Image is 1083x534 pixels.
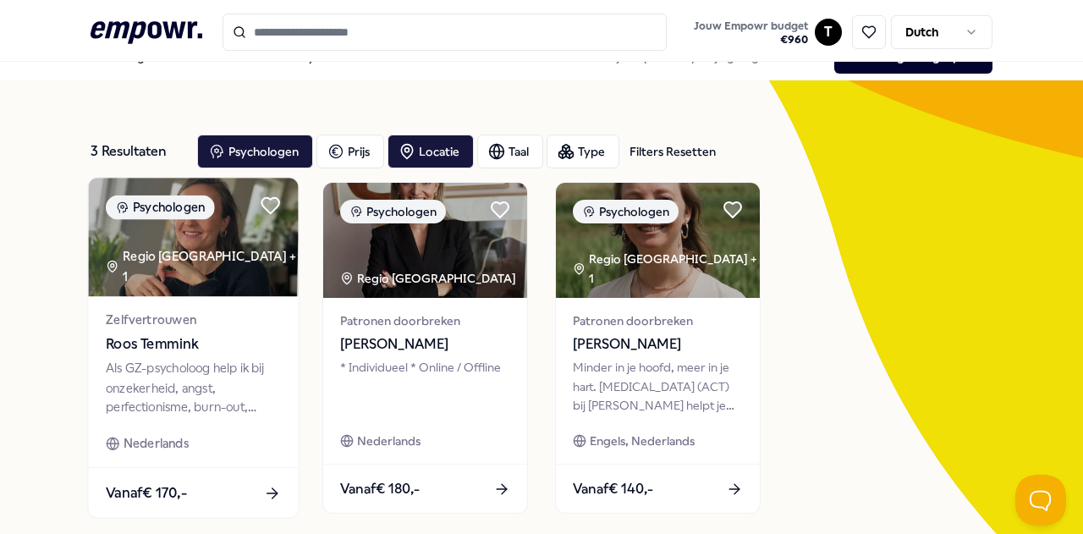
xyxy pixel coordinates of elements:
[106,195,215,220] div: Psychologen
[556,183,760,298] img: package image
[590,432,695,450] span: Engels, Nederlands
[106,247,298,286] div: Regio [GEOGRAPHIC_DATA] + 1
[573,250,760,288] div: Regio [GEOGRAPHIC_DATA] + 1
[477,135,543,168] button: Taal
[573,311,743,330] span: Patronen doorbreken
[106,333,281,355] span: Roos Temmink
[573,333,743,355] span: [PERSON_NAME]
[694,33,808,47] span: € 960
[340,358,510,415] div: * Individueel * Online / Offline
[340,200,446,223] div: Psychologen
[88,178,298,296] img: package image
[629,142,716,161] div: Filters Resetten
[106,359,281,417] div: Als GZ-psycholoog help ik bij onzekerheid, angst, perfectionisme, burn-out, werkstress en onverwe...
[123,434,188,454] span: Nederlands
[547,135,619,168] button: Type
[690,16,811,50] button: Jouw Empowr budget€960
[87,177,299,519] a: package imagePsychologenRegio [GEOGRAPHIC_DATA] + 1ZelfvertrouwenRoos TemminkAls GZ-psycholoog he...
[694,19,808,33] span: Jouw Empowr budget
[340,269,519,288] div: Regio [GEOGRAPHIC_DATA]
[1015,475,1066,526] iframe: Help Scout Beacon - Open
[106,482,187,504] span: Vanaf € 170,-
[555,182,761,514] a: package imagePsychologenRegio [GEOGRAPHIC_DATA] + 1Patronen doorbreken[PERSON_NAME]Minder in je h...
[687,14,815,50] a: Jouw Empowr budget€960
[388,135,474,168] button: Locatie
[223,14,668,51] input: Search for products, categories or subcategories
[91,135,184,168] div: 3 Resultaten
[106,311,281,330] span: Zelfvertrouwen
[340,311,510,330] span: Patronen doorbreken
[357,432,421,450] span: Nederlands
[323,183,527,298] img: package image
[573,358,743,415] div: Minder in je hoofd, meer in je hart. [MEDICAL_DATA] (ACT) bij [PERSON_NAME] helpt je bewegen naar...
[197,135,313,168] button: Psychologen
[815,19,842,46] button: T
[573,200,679,223] div: Psychologen
[340,333,510,355] span: [PERSON_NAME]
[573,478,653,500] span: Vanaf € 140,-
[322,182,528,514] a: package imagePsychologenRegio [GEOGRAPHIC_DATA] Patronen doorbreken[PERSON_NAME]* Individueel * O...
[340,478,420,500] span: Vanaf € 180,-
[316,135,384,168] button: Prijs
